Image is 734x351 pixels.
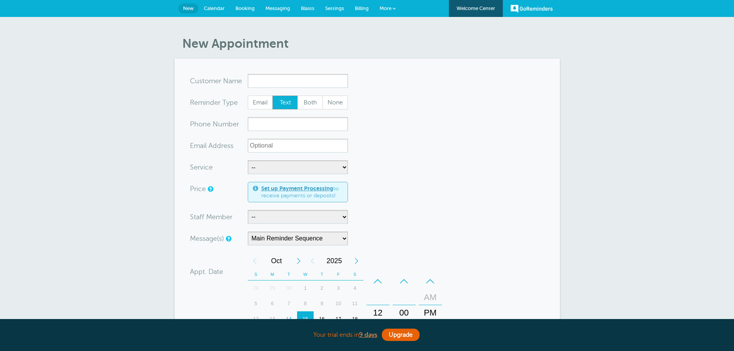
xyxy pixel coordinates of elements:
div: 3 [330,280,347,296]
label: Staff Member [190,213,232,220]
div: 1 [297,280,314,296]
div: 18 [347,311,363,327]
span: Blasts [301,5,314,11]
div: 12 [369,305,387,321]
span: Pho [190,121,203,128]
div: 14 [280,311,297,327]
span: Ema [190,142,203,149]
th: F [330,269,347,280]
span: Text [273,96,297,109]
label: None [322,96,348,109]
a: An optional price for the appointment. If you set a price, you can include a payment link in your... [208,186,212,191]
th: T [280,269,297,280]
div: Thursday, October 16 [314,311,330,327]
th: M [264,269,280,280]
span: New [183,5,194,11]
div: 4 [347,280,363,296]
div: 00 [395,305,413,321]
a: Set up Payment Processing [261,185,333,191]
span: 2025 [319,253,349,269]
div: 28 [248,280,264,296]
label: Message(s) [190,235,224,242]
div: 9 [314,296,330,311]
span: Booking [235,5,255,11]
div: Thursday, October 9 [314,296,330,311]
div: Friday, October 17 [330,311,347,327]
div: 7 [280,296,297,311]
span: Cus [190,77,202,84]
div: Wednesday, October 1 [297,280,314,296]
span: tomer N [202,77,228,84]
span: Settings [325,5,344,11]
div: Saturday, October 11 [347,296,363,311]
div: Tuesday, September 30 [280,280,297,296]
div: 29 [264,280,280,296]
div: Next Month [292,253,306,269]
div: AM [421,290,440,305]
span: il Add [203,142,221,149]
span: Messaging [265,5,290,11]
span: to receive payments or deposits! [261,185,343,199]
div: Saturday, October 4 [347,280,363,296]
a: 9 days [359,331,377,338]
th: S [248,269,264,280]
th: S [347,269,363,280]
div: Sunday, October 12 [248,311,264,327]
div: Thursday, October 2 [314,280,330,296]
div: Monday, September 29 [264,280,280,296]
div: Previous Month [248,253,262,269]
div: 30 [280,280,297,296]
th: W [297,269,314,280]
label: Service [190,164,213,171]
div: PM [421,305,440,321]
div: Friday, October 3 [330,280,347,296]
div: Your trial ends in . [175,327,560,343]
div: Friday, October 10 [330,296,347,311]
div: 6 [264,296,280,311]
label: Both [297,96,323,109]
input: Optional [248,139,348,153]
div: Today, Tuesday, October 14 [280,311,297,327]
h1: New Appointment [182,36,560,51]
label: Email [248,96,273,109]
label: Reminder Type [190,99,238,106]
div: 10 [330,296,347,311]
div: 16 [314,311,330,327]
span: Both [298,96,322,109]
label: Appt. Date [190,268,223,275]
div: ress [190,139,248,153]
a: Simple templates and custom messages will use the reminder schedule set under Settings > Reminder... [226,236,230,241]
div: mber [190,117,248,131]
div: ame [190,74,248,88]
div: Wednesday, October 15 [297,311,314,327]
div: Next Year [349,253,363,269]
div: Previous Year [306,253,319,269]
div: 8 [297,296,314,311]
label: Price [190,185,206,192]
span: More [380,5,391,11]
div: Sunday, September 28 [248,280,264,296]
div: 12 [248,311,264,327]
div: 13 [264,311,280,327]
div: Wednesday, October 8 [297,296,314,311]
div: 2 [314,280,330,296]
a: Upgrade [382,329,420,341]
span: ne Nu [203,121,222,128]
span: Calendar [204,5,225,11]
span: Billing [355,5,369,11]
span: October [262,253,292,269]
label: Text [272,96,298,109]
div: Sunday, October 5 [248,296,264,311]
a: New [178,3,198,13]
th: T [314,269,330,280]
div: Tuesday, October 7 [280,296,297,311]
span: None [323,96,348,109]
div: Saturday, October 18 [347,311,363,327]
div: 11 [347,296,363,311]
div: 15 [297,311,314,327]
div: Monday, October 6 [264,296,280,311]
div: Monday, October 13 [264,311,280,327]
div: 17 [330,311,347,327]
